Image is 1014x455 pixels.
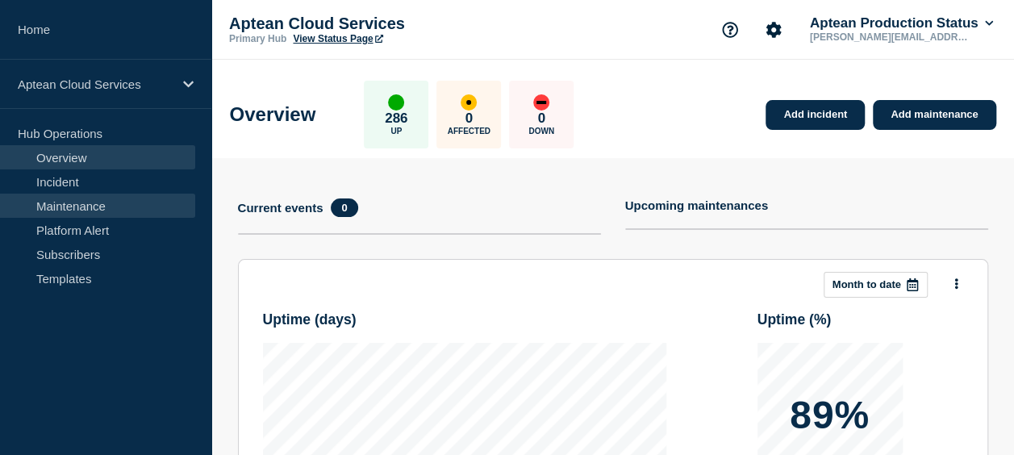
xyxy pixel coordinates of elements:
[230,103,316,126] h1: Overview
[832,278,901,290] p: Month to date
[757,311,963,328] h3: Uptime ( % )
[293,33,382,44] a: View Status Page
[390,127,402,136] p: Up
[625,198,769,212] h4: Upcoming maintenances
[388,94,404,111] div: up
[465,111,473,127] p: 0
[538,111,545,127] p: 0
[263,311,666,328] h3: Uptime ( days )
[790,396,870,435] p: 89%
[713,13,747,47] button: Support
[873,100,995,130] a: Add maintenance
[533,94,549,111] div: down
[766,100,865,130] a: Add incident
[229,15,552,33] p: Aptean Cloud Services
[448,127,490,136] p: Affected
[807,15,996,31] button: Aptean Production Status
[385,111,407,127] p: 286
[331,198,357,217] span: 0
[238,201,323,215] h4: Current events
[528,127,554,136] p: Down
[757,13,791,47] button: Account settings
[461,94,477,111] div: affected
[229,33,286,44] p: Primary Hub
[807,31,974,43] p: [PERSON_NAME][EMAIL_ADDRESS][PERSON_NAME][DOMAIN_NAME]
[18,77,173,91] p: Aptean Cloud Services
[824,272,928,298] button: Month to date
